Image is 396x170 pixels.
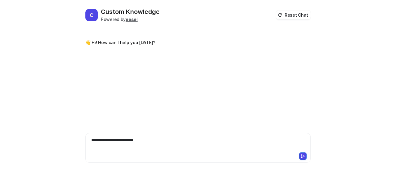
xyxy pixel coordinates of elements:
p: 👋 Hi! How can I help you [DATE]? [85,39,155,46]
span: C [85,9,98,21]
button: Reset Chat [276,10,311,19]
h2: Custom Knowledge [101,7,160,16]
b: eesel [126,17,138,22]
div: Powered by [101,16,160,23]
